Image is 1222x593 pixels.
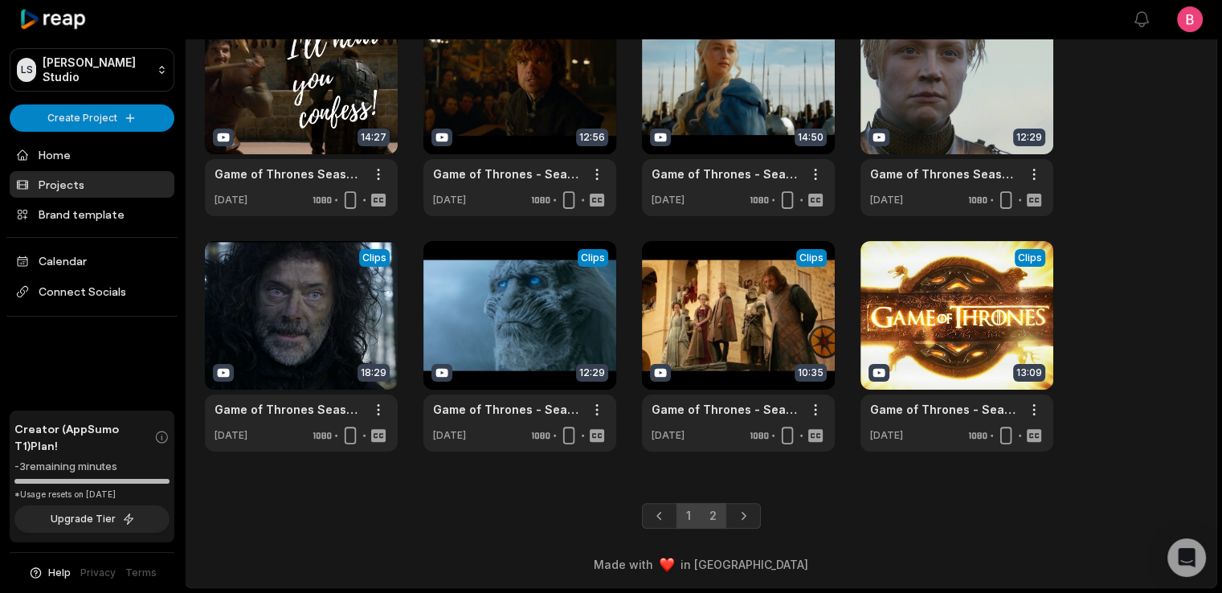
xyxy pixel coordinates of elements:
[725,503,761,529] a: Next page
[700,503,726,529] a: Page 2
[10,277,174,306] span: Connect Socials
[43,55,150,84] p: [PERSON_NAME] Studio
[1167,538,1206,577] div: Open Intercom Messenger
[200,556,1202,573] div: Made with in [GEOGRAPHIC_DATA]
[14,489,170,501] div: *Usage resets on [DATE]
[10,201,174,227] a: Brand template
[14,420,154,454] span: Creator (AppSumo T1) Plan!
[125,566,157,580] a: Terms
[10,171,174,198] a: Projects
[14,459,170,475] div: -3 remaining minutes
[14,505,170,533] button: Upgrade Tier
[870,401,1018,418] a: Game of Thrones - Season 1 Highlights
[17,58,36,82] div: LS
[10,141,174,168] a: Home
[10,247,174,274] a: Calendar
[10,104,174,132] button: Create Project
[652,166,799,182] a: Game of Thrones - Season 3 - Top 10 Moments
[48,566,71,580] span: Help
[215,166,362,182] a: Game of Thrones Season 4 All fights and Battles Scenes
[870,166,1018,182] a: Game of Thrones Season 2 All fights and Battles Scenes
[28,566,71,580] button: Help
[80,566,116,580] a: Privacy
[433,166,581,182] a: Game of Thrones - Season 4 - Top 10 Moments
[215,401,362,418] a: Game of Thrones Season 1 All Fights and Battles Scenes
[433,401,581,418] a: Game of Thrones - Season 2 - Top 10 Moments
[660,558,674,572] img: heart emoji
[676,503,701,529] a: Page 1 is your current page
[652,401,799,418] a: Game of Thrones - Season 1 - Top 10 Moments
[642,503,677,529] a: Previous page
[642,503,761,529] ul: Pagination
